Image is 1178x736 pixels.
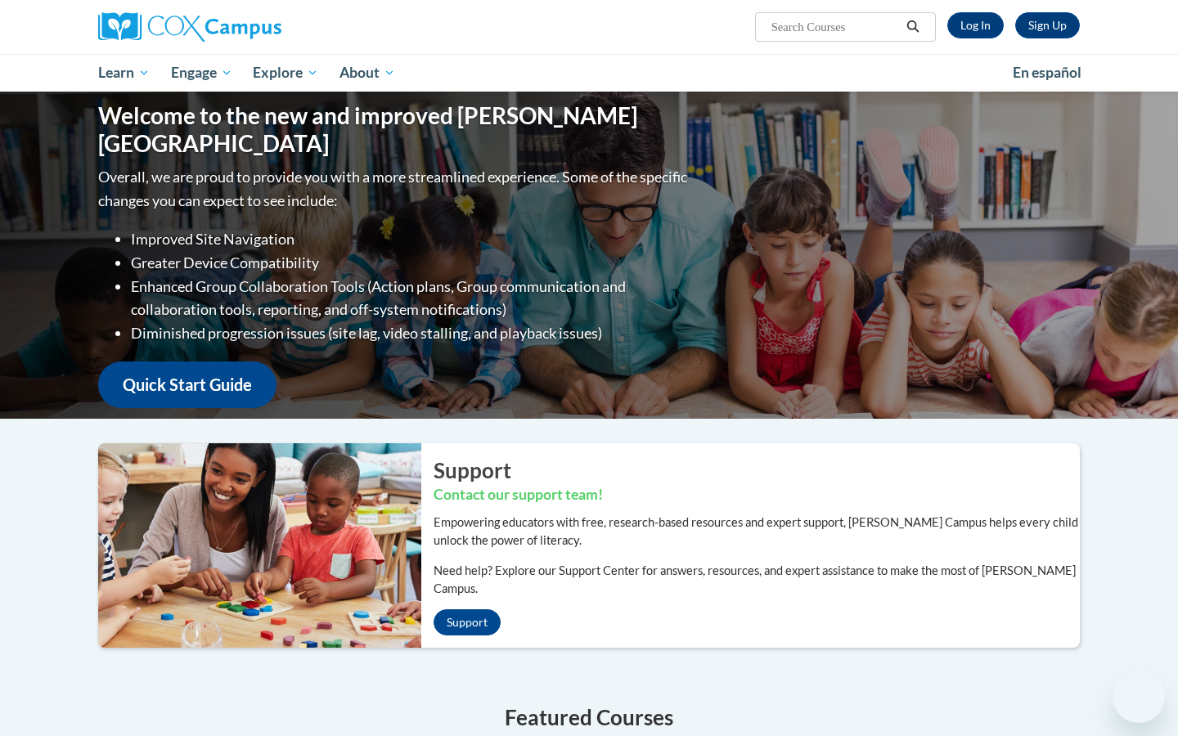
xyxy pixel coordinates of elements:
input: Search Courses [770,17,901,37]
h3: Contact our support team! [434,485,1080,505]
h4: Featured Courses [98,702,1080,734]
li: Greater Device Compatibility [131,251,691,275]
img: ... [86,443,421,648]
h1: Welcome to the new and improved [PERSON_NAME][GEOGRAPHIC_DATA] [98,102,691,157]
a: Quick Start Guide [98,361,277,408]
p: Empowering educators with free, research-based resources and expert support, [PERSON_NAME] Campus... [434,514,1080,550]
iframe: Button to launch messaging window [1113,671,1165,723]
p: Need help? Explore our Support Center for answers, resources, and expert assistance to make the m... [434,562,1080,598]
a: Explore [242,54,329,92]
a: Register [1015,12,1080,38]
span: Explore [253,63,318,83]
button: Search [901,17,925,37]
span: About [339,63,395,83]
li: Enhanced Group Collaboration Tools (Action plans, Group communication and collaboration tools, re... [131,275,691,322]
p: Overall, we are proud to provide you with a more streamlined experience. Some of the specific cha... [98,165,691,213]
a: Log In [947,12,1004,38]
h2: Support [434,456,1080,485]
a: Engage [160,54,243,92]
a: Cox Campus [98,12,409,42]
a: Support [434,609,501,635]
div: Main menu [74,54,1104,92]
a: En español [1002,56,1092,90]
a: Learn [88,54,160,92]
li: Improved Site Navigation [131,227,691,251]
img: Cox Campus [98,12,281,42]
li: Diminished progression issues (site lag, video stalling, and playback issues) [131,321,691,345]
span: En español [1013,64,1081,81]
span: Engage [171,63,232,83]
span: Learn [98,63,150,83]
a: About [329,54,406,92]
